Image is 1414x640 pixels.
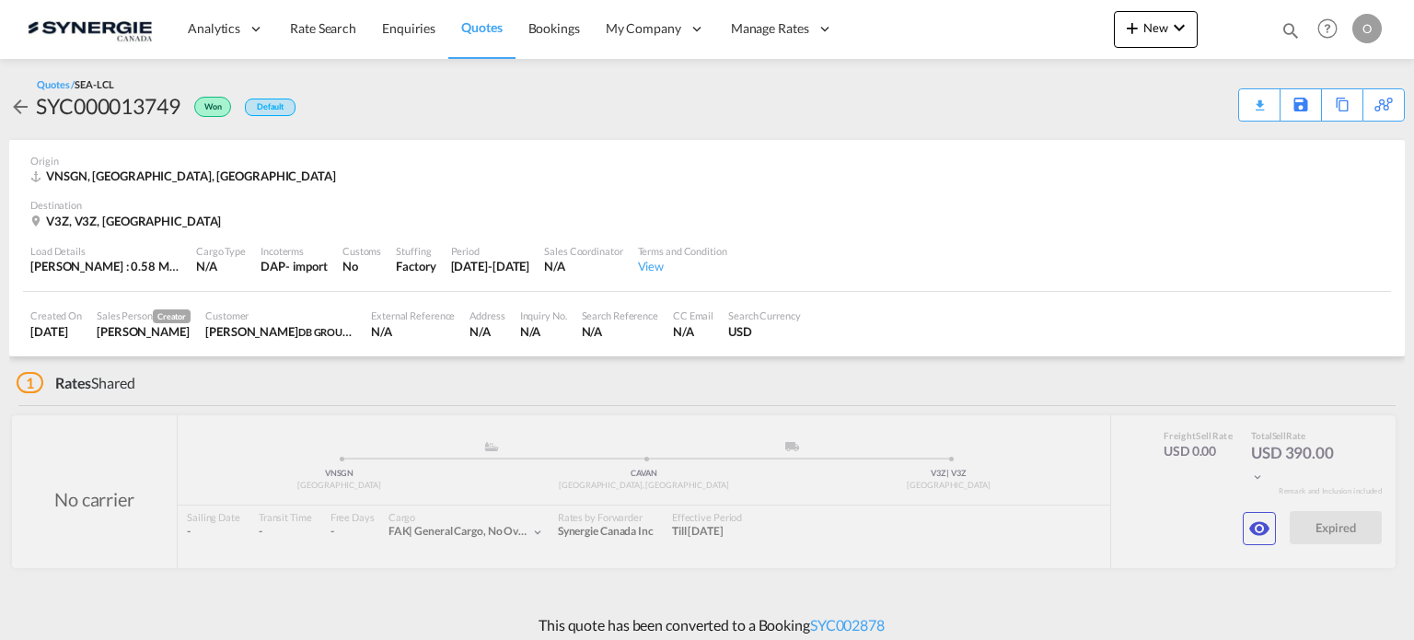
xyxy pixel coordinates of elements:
[261,244,328,258] div: Incoterms
[520,323,567,340] div: N/A
[97,308,191,323] div: Sales Person
[810,616,885,634] a: SYC002878
[1168,17,1190,39] md-icon: icon-chevron-down
[1312,13,1352,46] div: Help
[30,154,1384,168] div: Origin
[37,77,114,91] div: Quotes /SEA-LCL
[1248,518,1270,540] md-icon: icon-eye
[30,198,1384,212] div: Destination
[673,323,713,340] div: N/A
[1121,17,1143,39] md-icon: icon-plus 400-fg
[451,244,530,258] div: Period
[382,20,435,36] span: Enquiries
[528,20,580,36] span: Bookings
[30,323,82,340] div: 4 Aug 2025
[451,258,530,274] div: 3 Sep 2025
[30,168,341,184] div: VNSGN, Ho Chi Minh City, Asia Pacific
[1352,14,1382,43] div: O
[17,373,135,393] div: Shared
[461,19,502,35] span: Quotes
[728,308,801,322] div: Search Currency
[9,96,31,118] md-icon: icon-arrow-left
[290,20,356,36] span: Rate Search
[638,258,727,274] div: View
[342,258,381,274] div: No
[196,244,246,258] div: Cargo Type
[1114,11,1198,48] button: icon-plus 400-fgNewicon-chevron-down
[153,309,191,323] span: Creator
[28,8,152,50] img: 1f56c880d42311ef80fc7dca854c8e59.png
[371,308,455,322] div: External Reference
[1121,20,1190,35] span: New
[469,323,504,340] div: N/A
[245,99,296,116] div: Default
[36,91,180,121] div: SYC000013749
[55,374,92,391] span: Rates
[529,615,885,635] p: This quote has been converted to a Booking
[673,308,713,322] div: CC Email
[204,101,226,119] span: Won
[728,323,801,340] div: USD
[9,91,36,121] div: icon-arrow-left
[75,78,113,90] span: SEA-LCL
[261,258,285,274] div: DAP
[196,258,246,274] div: N/A
[17,372,43,393] span: 1
[30,244,181,258] div: Load Details
[285,258,328,274] div: - import
[1281,89,1321,121] div: Save As Template
[731,19,809,38] span: Manage Rates
[520,308,567,322] div: Inquiry No.
[544,258,622,274] div: N/A
[1281,20,1301,48] div: icon-magnify
[1248,92,1270,106] md-icon: icon-download
[1281,20,1301,41] md-icon: icon-magnify
[30,258,181,274] div: [PERSON_NAME] : 0.58 MT | Volumetric Wt : 4.00 CBM | Chargeable Wt : 4.00 W/M
[46,169,336,183] span: VNSGN, [GEOGRAPHIC_DATA], [GEOGRAPHIC_DATA]
[1312,13,1343,44] span: Help
[582,308,658,322] div: Search Reference
[582,323,658,340] div: N/A
[396,244,435,258] div: Stuffing
[606,19,681,38] span: My Company
[1243,512,1276,545] button: icon-eye
[1248,89,1270,106] div: Quote PDF is not available at this time
[30,308,82,322] div: Created On
[469,308,504,322] div: Address
[30,213,226,229] div: V3Z, V3Z, Canada
[205,323,356,340] div: Elizabeth Lacroix
[188,19,240,38] span: Analytics
[205,308,356,322] div: Customer
[298,324,364,339] span: DB GROUP US
[371,323,455,340] div: N/A
[638,244,727,258] div: Terms and Condition
[544,244,622,258] div: Sales Coordinator
[180,91,236,121] div: Won
[396,258,435,274] div: Factory Stuffing
[97,323,191,340] div: Rosa Ho
[342,244,381,258] div: Customs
